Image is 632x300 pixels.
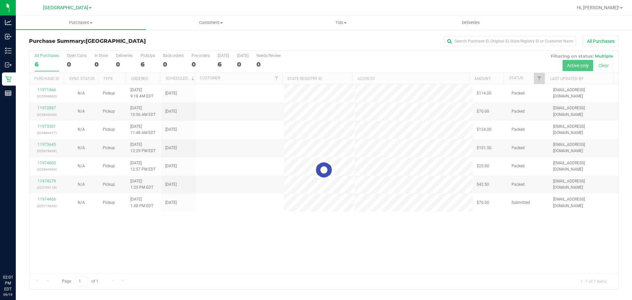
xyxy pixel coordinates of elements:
[406,16,536,30] a: Deliveries
[5,19,12,26] inline-svg: Analytics
[5,62,12,68] inline-svg: Outbound
[43,5,88,11] span: [GEOGRAPHIC_DATA]
[5,90,12,96] inline-svg: Reports
[146,20,276,26] span: Customers
[5,33,12,40] inline-svg: Inbound
[29,38,225,44] h3: Purchase Summary:
[5,76,12,82] inline-svg: Retail
[453,20,489,26] span: Deliveries
[577,5,619,10] span: Hi, [PERSON_NAME]!
[16,20,146,26] span: Purchases
[276,16,406,30] a: Tills
[276,20,406,26] span: Tills
[444,36,576,46] input: Search Purchase ID, Original ID, State Registry ID or Customer Name...
[5,47,12,54] inline-svg: Inventory
[583,36,619,47] button: All Purchases
[146,16,276,30] a: Customers
[86,38,146,44] span: [GEOGRAPHIC_DATA]
[7,247,26,267] iframe: Resource center
[16,16,146,30] a: Purchases
[3,274,13,292] p: 02:01 PM EDT
[3,292,13,297] p: 09/19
